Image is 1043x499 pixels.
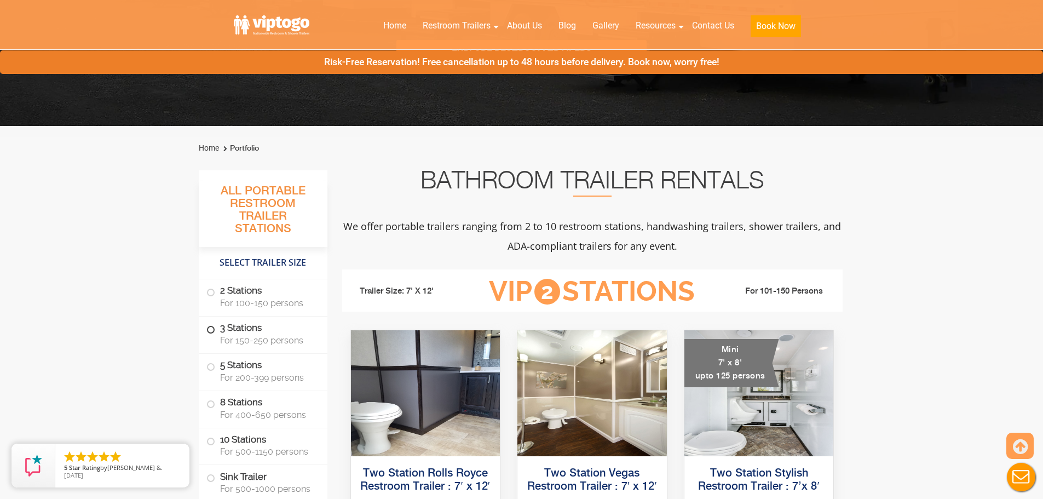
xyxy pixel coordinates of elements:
[206,317,320,351] label: 3 Stations
[64,463,67,472] span: 5
[221,142,259,155] li: Portfolio
[220,372,314,383] span: For 200-399 persons
[206,279,320,313] label: 2 Stations
[414,14,499,38] a: Restroom Trailers
[742,14,809,44] a: Book Now
[534,279,560,305] span: 2
[517,330,667,456] img: Side view of two station restroom trailer with separate doors for males and females
[342,170,843,197] h2: Bathroom Trailer Rentals
[97,450,111,463] li: 
[64,464,181,472] span: by
[472,277,712,307] h3: VIP Stations
[206,465,320,499] label: Sink Trailer
[350,275,472,308] li: Trailer Size: 7' X 12'
[550,14,584,38] a: Blog
[375,14,414,38] a: Home
[220,484,314,494] span: For 500-1000 persons
[684,14,742,38] a: Contact Us
[527,468,657,492] a: Two Station Vegas Restroom Trailer : 7′ x 12′
[69,463,100,472] span: Star Rating
[360,468,490,492] a: Two Station Rolls Royce Restroom Trailer : 7′ x 12′
[698,468,819,492] a: Two Station Stylish Restroom Trailer : 7’x 8′
[109,450,122,463] li: 
[22,455,44,477] img: Review Rating
[74,450,88,463] li: 
[684,330,834,456] img: A mini restroom trailer with two separate stations and separate doors for males and females
[206,428,320,462] label: 10 Stations
[220,410,314,420] span: For 400-650 persons
[64,471,83,479] span: [DATE]
[627,14,684,38] a: Resources
[199,253,327,273] h4: Select Trailer Size
[712,285,835,298] li: For 101-150 Persons
[220,446,314,457] span: For 500-1150 persons
[499,14,550,38] a: About Us
[107,463,163,472] span: [PERSON_NAME] &.
[751,15,801,37] button: Book Now
[342,216,843,256] p: We offer portable trailers ranging from 2 to 10 restroom stations, handwashing trailers, shower t...
[199,181,327,247] h3: All Portable Restroom Trailer Stations
[999,455,1043,499] button: Live Chat
[220,335,314,346] span: For 150-250 persons
[220,298,314,308] span: For 100-150 persons
[206,354,320,388] label: 5 Stations
[584,14,627,38] a: Gallery
[684,339,779,387] div: Mini 7' x 8' upto 125 persons
[63,450,76,463] li: 
[199,144,219,152] a: Home
[206,391,320,425] label: 8 Stations
[86,450,99,463] li: 
[351,330,500,456] img: Side view of two station restroom trailer with separate doors for males and females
